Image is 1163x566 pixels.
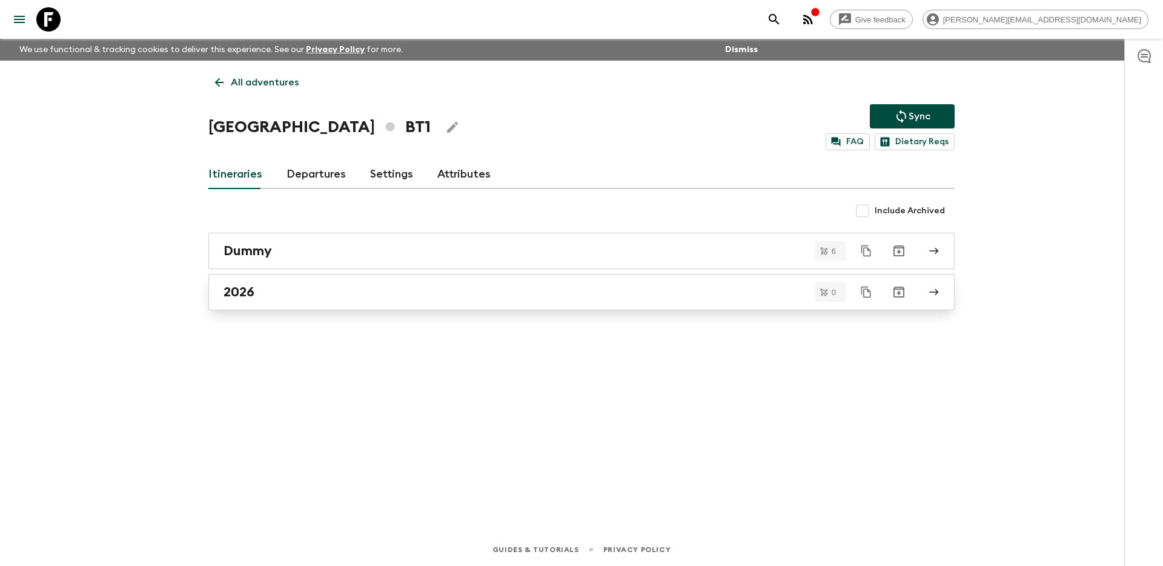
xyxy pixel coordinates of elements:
[224,284,254,300] h2: 2026
[287,160,346,189] a: Departures
[887,239,911,263] button: Archive
[208,233,955,269] a: Dummy
[923,10,1148,29] div: [PERSON_NAME][EMAIL_ADDRESS][DOMAIN_NAME]
[849,15,912,24] span: Give feedback
[936,15,1148,24] span: [PERSON_NAME][EMAIL_ADDRESS][DOMAIN_NAME]
[875,205,945,217] span: Include Archived
[762,7,786,32] button: search adventures
[208,70,305,95] a: All adventures
[870,104,955,128] button: Sync adventure departures to the booking engine
[603,543,671,556] a: Privacy Policy
[306,45,365,54] a: Privacy Policy
[208,115,431,139] h1: [GEOGRAPHIC_DATA] BT1
[208,160,262,189] a: Itineraries
[830,10,913,29] a: Give feedback
[909,109,930,124] p: Sync
[887,280,911,304] button: Archive
[208,274,955,310] a: 2026
[15,39,408,61] p: We use functional & tracking cookies to deliver this experience. See our for more.
[722,41,761,58] button: Dismiss
[437,160,491,189] a: Attributes
[440,115,465,139] button: Edit Adventure Title
[824,247,843,255] span: 6
[370,160,413,189] a: Settings
[875,133,955,150] a: Dietary Reqs
[492,543,579,556] a: Guides & Tutorials
[231,75,299,90] p: All adventures
[826,133,870,150] a: FAQ
[824,288,843,296] span: 0
[855,281,877,303] button: Duplicate
[224,243,272,259] h2: Dummy
[855,240,877,262] button: Duplicate
[7,7,31,32] button: menu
